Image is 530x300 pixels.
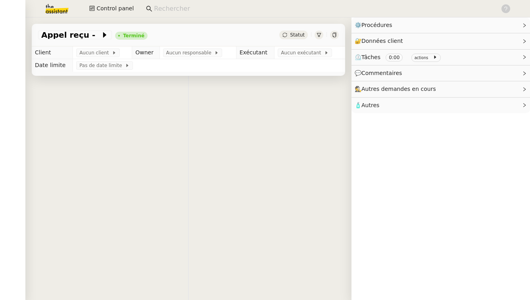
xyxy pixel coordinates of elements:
span: 🔐 [355,37,406,46]
div: 🕵️Autres demandes en cours [351,81,530,97]
td: Date limite [32,59,73,72]
div: 💬Commentaires [351,65,530,81]
td: Client [32,46,73,59]
span: Tâches [361,54,380,60]
div: 🧴Autres [351,98,530,113]
td: Owner [132,46,159,59]
td: Exécutant [236,46,274,59]
div: Terminé [123,33,144,38]
span: Appel reçu - [41,31,101,39]
div: ⏲️Tâches 0:00 actions [351,50,530,65]
span: 🕵️ [355,86,440,92]
nz-tag: 0:00 [386,54,403,62]
span: Control panel [96,4,134,13]
span: Pas de date limite [79,62,125,69]
input: Rechercher [154,4,492,14]
button: Control panel [84,3,138,14]
span: Données client [361,38,403,44]
div: ⚙️Procédures [351,17,530,33]
span: 🧴 [355,102,379,108]
div: 🔐Données client [351,33,530,49]
span: ⚙️ [355,21,396,30]
span: Autres demandes en cours [361,86,436,92]
span: Aucun responsable [166,49,215,57]
span: Procédures [361,22,392,28]
span: ⏲️ [355,54,444,60]
span: Autres [361,102,379,108]
span: Commentaires [361,70,402,76]
span: 💬 [355,70,405,76]
small: actions [415,56,428,60]
span: Statut [290,32,305,38]
span: Aucun exécutant [281,49,324,57]
span: Aucun client [79,49,112,57]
